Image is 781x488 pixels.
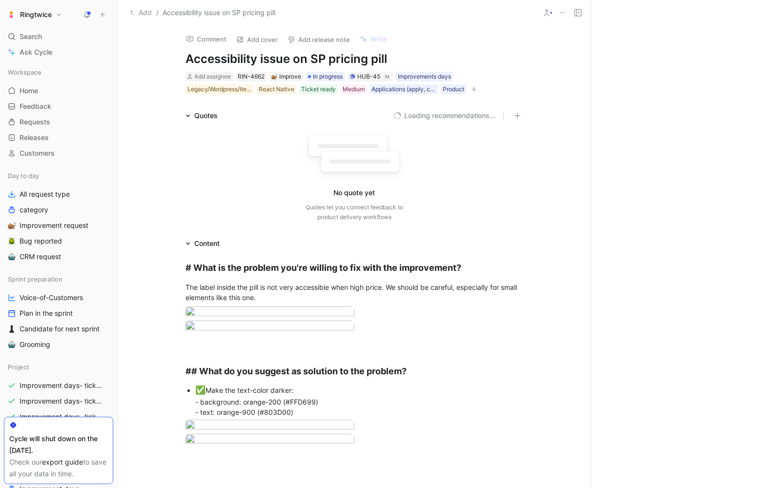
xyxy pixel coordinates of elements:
a: All request type [4,187,113,202]
div: Quotes let you connect feedback to product delivery workflows [306,203,403,222]
div: Sprint preparation [4,272,113,286]
a: category [4,203,113,217]
img: ♟️ [8,325,16,333]
button: 🤖 [6,339,18,350]
strong: # What is the problem you're willing to fix with the improvement? [185,263,461,273]
img: 🐌 [8,222,16,229]
span: Workspace [8,67,41,77]
div: Improvements days [398,72,451,81]
img: Screenshot 2025-06-19 at 12.32.35.png [185,321,354,334]
a: Requests [4,115,113,129]
span: Customers [20,148,55,158]
button: ♟️ [6,323,18,335]
div: The label inside the pill is not very accessible when high price. We should be careful, especiall... [185,282,523,303]
span: / [156,7,159,19]
a: Releases [4,130,113,145]
img: 🤖 [8,341,16,348]
span: Bug reported [20,236,62,246]
button: Add cover [232,33,282,46]
div: Search [4,29,113,44]
a: Plan in the sprint [4,306,113,321]
span: Accessibility issue on SP pricing pill [163,7,275,19]
div: Quotes [194,110,218,122]
img: Ringtwice [6,10,16,20]
span: CRM request [20,252,61,262]
div: Medium [343,84,365,94]
span: Improvement days- tickets ready- backend [20,396,103,406]
img: Screenshot 2025-06-20 at 11.10.25.png [185,420,354,433]
div: RIN-4662 [238,72,265,81]
div: Project [4,360,113,374]
span: Feedback [20,102,51,111]
span: Improvement days- tickets ready-legacy [20,412,103,422]
div: Legacy/Wordpress/Iterable [187,84,252,94]
a: export guide [42,458,83,466]
img: 🐌 [271,74,277,80]
span: Improvement request [20,221,88,230]
span: In progress [313,72,343,81]
span: Grooming [20,340,50,349]
button: Add [127,7,154,19]
div: React Native [259,84,294,94]
a: Customers [4,146,113,161]
span: Releases [20,133,49,142]
span: Voice-of-Customers [20,293,83,303]
div: ProjectImprovement days- tickets ready- ReactImprovement days- tickets ready- backendImprovement ... [4,360,113,455]
a: Ask Cycle [4,45,113,60]
a: Improvement days- tickets ready-legacy [4,409,113,424]
a: 🤖CRM request [4,249,113,264]
button: Loading recommendations... [393,110,495,122]
div: Workspace [4,65,113,80]
span: category [20,205,48,215]
a: Feedback [4,99,113,114]
div: 🐌Improve [269,72,303,81]
div: Day to day [4,168,113,183]
div: Applications (apply, candidates) [371,84,436,94]
button: 🐌 [6,220,18,231]
div: Content [194,238,220,249]
button: 🪲 [6,235,18,247]
span: Candidate for next sprint [20,324,100,334]
a: 🤖Grooming [4,337,113,352]
a: ♟️Candidate for next sprint [4,322,113,336]
a: Improvement days- tickets ready- backend [4,394,113,408]
img: Screenshot 2025-06-20 at 11.11.16.png [185,434,354,447]
img: 🤖 [8,253,16,261]
a: Improvement days- tickets ready- React [4,378,113,393]
div: In progress [306,72,345,81]
span: All request type [20,189,70,199]
a: 🐌Improvement request [4,218,113,233]
div: HUB-45 [357,72,380,81]
div: Product [443,84,464,94]
span: Requests [20,117,50,127]
strong: ## What do you suggest as solution to the problem? [185,366,407,376]
div: Make the text-color darker: - background: orange-200 (#FFD699) - text: orange-900 (#803D00) [195,384,523,417]
button: Comment [182,32,231,46]
span: Sprint preparation [8,274,62,284]
a: Home [4,83,113,98]
img: 🪲 [8,237,16,245]
span: Plan in the sprint [20,308,73,318]
span: Write [370,35,387,43]
div: Improve [271,72,301,81]
button: RingtwiceRingtwice [4,8,64,21]
span: Project [8,362,29,372]
div: Quotes [182,110,222,122]
button: 🤖 [6,251,18,263]
div: No quote yet [333,187,375,199]
a: Voice-of-Customers [4,290,113,305]
button: Write [355,32,391,46]
span: Add assignee [194,73,231,80]
div: Cycle will shut down on the [DATE]. [9,433,108,456]
span: Day to day [8,171,39,181]
span: Improvement days- tickets ready- React [20,381,103,390]
button: Add release note [283,33,354,46]
span: Ask Cycle [20,46,52,58]
span: Home [20,86,38,96]
div: Content [182,238,224,249]
div: Sprint preparationVoice-of-CustomersPlan in the sprint♟️Candidate for next sprint🤖Grooming [4,272,113,352]
a: 🪲Bug reported [4,234,113,248]
h1: Accessibility issue on SP pricing pill [185,51,523,67]
span: Search [20,31,42,42]
div: Ticket ready [301,84,336,94]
